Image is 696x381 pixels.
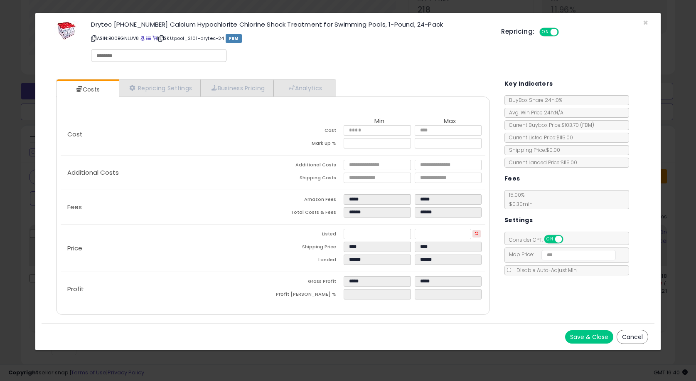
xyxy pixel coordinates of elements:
button: Cancel [617,330,648,344]
span: OFF [558,29,571,36]
td: Amazon Fees [273,194,344,207]
span: Consider CPT: [505,236,574,243]
p: Fees [61,204,273,210]
button: Save & Close [565,330,613,344]
span: ( FBM ) [580,121,594,129]
span: Avg. Win Price 24h: N/A [505,109,563,116]
a: Repricing Settings [119,79,201,96]
span: × [643,17,648,29]
span: Shipping Price: $0.00 [505,146,560,153]
p: ASIN: B00BGNLUV8 | SKU: pool_2101-drytec-24 [91,32,489,45]
a: Your listing only [152,35,157,42]
h3: Drytec [PHONE_NUMBER] Calcium Hypochlorite Chlorine Shock Treatment for Swimming Pools, 1-Pound, ... [91,21,489,27]
th: Max [415,118,485,125]
td: Total Costs & Fees [273,207,344,220]
td: Additional Costs [273,160,344,173]
span: BuyBox Share 24h: 0% [505,96,562,104]
h5: Settings [504,215,533,225]
a: BuyBox page [140,35,145,42]
td: Listed [273,229,344,242]
span: Current Listed Price: $115.00 [505,134,573,141]
td: Shipping Costs [273,173,344,186]
p: Additional Costs [61,169,273,176]
span: $0.30 min [505,200,533,208]
span: Disable Auto-Adjust Min [512,267,577,274]
span: $103.70 [561,121,594,129]
a: Analytics [273,79,335,96]
p: Cost [61,131,273,138]
td: Cost [273,125,344,138]
h5: Fees [504,173,520,184]
span: Current Buybox Price: [505,121,594,129]
td: Landed [273,255,344,267]
span: ON [541,29,551,36]
h5: Key Indicators [504,79,553,89]
img: 51KAx1lH3KL._SL60_.jpg [54,21,79,40]
span: ON [545,236,555,243]
a: Business Pricing [201,79,273,96]
p: Profit [61,286,273,292]
p: Price [61,245,273,252]
td: Profit [PERSON_NAME] % [273,289,344,302]
th: Min [344,118,414,125]
a: All offer listings [146,35,151,42]
td: Mark up % [273,138,344,151]
span: 15.00 % [505,191,533,208]
span: Current Landed Price: $115.00 [505,159,577,166]
span: FBM [226,34,242,43]
td: Shipping Price [273,242,344,255]
td: Gross Profit [273,276,344,289]
h5: Repricing: [501,28,534,35]
a: Costs [57,81,118,98]
span: OFF [562,236,575,243]
span: Map Price: [505,251,616,258]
